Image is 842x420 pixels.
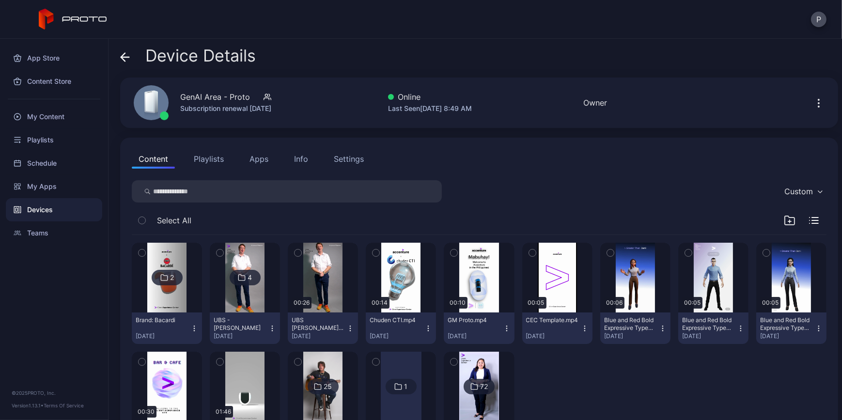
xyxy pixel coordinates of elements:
[784,187,813,196] div: Custom
[132,312,202,344] button: Brand: Bacardi[DATE]
[760,332,815,340] div: [DATE]
[180,91,250,103] div: GenAI Area - Proto
[136,316,189,324] div: Brand: Bacardi
[370,316,423,324] div: Chuden CTI.mp4
[294,153,308,165] div: Info
[214,316,267,332] div: UBS - Ryan
[324,382,332,391] div: 25
[388,91,472,103] div: Online
[811,12,826,27] button: P
[334,153,364,165] div: Settings
[327,149,371,169] button: Settings
[6,70,102,93] a: Content Store
[132,149,175,169] button: Content
[6,128,102,152] a: Playlists
[6,175,102,198] a: My Apps
[604,316,657,332] div: Blue and Red Bold Expressive Type Gadgets Static Snapchat Snap Ad-3.mp4
[480,382,488,391] div: 72
[780,180,826,202] button: Custom
[366,312,436,344] button: Chuden CTI.mp4[DATE]
[682,332,737,340] div: [DATE]
[682,316,735,332] div: Blue and Red Bold Expressive Type Gadgets Static Snapchat Snap Ad-2.mp4
[448,332,502,340] div: [DATE]
[370,332,424,340] div: [DATE]
[243,149,275,169] button: Apps
[448,316,501,324] div: GM Proto.mp4
[187,149,231,169] button: Playlists
[600,312,670,344] button: Blue and Red Bold Expressive Type Gadgets Static Snapchat Snap Ad-3.mp4[DATE]
[6,105,102,128] a: My Content
[292,316,345,332] div: UBS Ryan v2.mp4
[522,312,593,344] button: CEC Template.mp4[DATE]
[292,332,346,340] div: [DATE]
[180,103,271,114] div: Subscription renewal [DATE]
[604,332,659,340] div: [DATE]
[170,273,174,282] div: 2
[6,221,102,245] a: Teams
[6,152,102,175] a: Schedule
[12,403,44,408] span: Version 1.13.1 •
[44,403,84,408] a: Terms Of Service
[136,332,190,340] div: [DATE]
[157,215,191,226] span: Select All
[6,47,102,70] a: App Store
[388,103,472,114] div: Last Seen [DATE] 8:49 AM
[287,149,315,169] button: Info
[526,332,581,340] div: [DATE]
[526,316,579,324] div: CEC Template.mp4
[756,312,826,344] button: Blue and Red Bold Expressive Type Gadgets Static Snapchat Snap Ad.mp4[DATE]
[583,97,607,109] div: Owner
[248,273,252,282] div: 4
[6,198,102,221] a: Devices
[145,47,256,65] span: Device Details
[444,312,514,344] button: GM Proto.mp4[DATE]
[760,316,813,332] div: Blue and Red Bold Expressive Type Gadgets Static Snapchat Snap Ad.mp4
[288,312,358,344] button: UBS [PERSON_NAME] v2.mp4[DATE]
[404,382,407,391] div: 1
[214,332,268,340] div: [DATE]
[12,389,96,397] div: © 2025 PROTO, Inc.
[210,312,280,344] button: UBS - [PERSON_NAME][DATE]
[678,312,748,344] button: Blue and Red Bold Expressive Type Gadgets Static Snapchat Snap Ad-2.mp4[DATE]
